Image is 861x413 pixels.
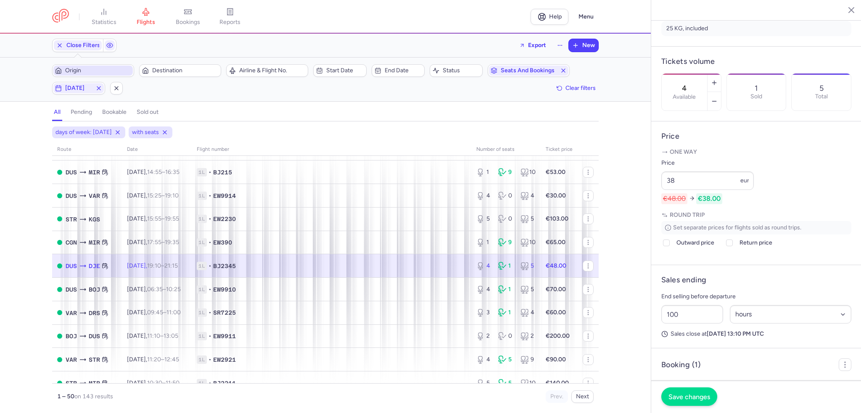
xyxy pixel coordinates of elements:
[166,286,181,293] time: 10:25
[549,13,562,20] span: Help
[147,215,161,222] time: 15:55
[89,215,100,224] span: Kos Island International Airport, Kos, Greece
[89,379,100,388] span: Habib Bourguiba, Monastir, Tunisia
[213,285,236,294] span: EW9910
[209,285,211,294] span: •
[66,168,77,177] span: Düsseldorf International Airport, Düsseldorf, Germany
[546,356,566,363] strong: €90.00
[498,332,513,340] div: 0
[582,42,595,49] span: New
[57,310,62,315] span: OPEN
[554,82,599,95] button: Clear filters
[476,262,491,270] div: 4
[213,355,236,364] span: EW2921
[147,356,179,363] span: –
[65,85,92,92] span: [DATE]
[546,262,566,269] strong: €48.00
[546,168,565,176] strong: €53.00
[209,379,211,387] span: •
[83,8,125,26] a: statistics
[755,84,758,92] p: 1
[372,64,425,77] button: End date
[661,211,851,219] p: Round trip
[476,168,491,176] div: 1
[197,238,207,247] span: 1L
[520,192,536,200] div: 4
[166,379,180,387] time: 11:50
[164,262,178,269] time: 21:15
[498,192,513,200] div: 0
[520,332,536,340] div: 2
[668,393,710,400] span: Save changes
[326,67,363,74] span: Start date
[167,8,209,26] a: bookings
[147,192,179,199] span: –
[819,84,824,92] p: 5
[147,168,180,176] span: –
[546,286,566,293] strong: €70.00
[213,262,236,270] span: BJ2345
[197,285,207,294] span: 1L
[66,285,77,294] span: Düsseldorf International Airport, Düsseldorf, Germany
[57,193,62,198] span: OPEN
[209,8,251,26] a: reports
[661,305,723,324] input: ##
[89,191,100,200] span: Varna, Varna, Bulgaria
[546,215,568,222] strong: €103.00
[661,387,717,406] button: Save changes
[147,356,161,363] time: 11:20
[197,168,207,176] span: 1L
[127,192,179,199] span: [DATE],
[676,238,714,248] span: Outward price
[531,9,568,25] a: Help
[673,94,696,100] label: Available
[498,238,513,247] div: 9
[57,393,74,400] strong: 1 – 50
[546,239,565,246] strong: €65.00
[520,238,536,247] div: 10
[197,192,207,200] span: 1L
[498,262,513,270] div: 1
[520,308,536,317] div: 4
[102,108,127,116] h4: bookable
[66,215,77,224] span: Stuttgart Echterdingen, Stuttgart, Germany
[165,215,179,222] time: 19:55
[147,262,178,269] span: –
[498,285,513,294] div: 1
[55,128,112,137] span: days of week: [DATE]
[197,308,207,317] span: 1L
[520,262,536,270] div: 5
[89,331,100,341] span: Düsseldorf International Airport, Düsseldorf, Germany
[89,261,100,271] span: Djerba-Zarzis, Djerba, Tunisia
[313,64,366,77] button: Start date
[520,215,536,223] div: 5
[192,143,471,156] th: Flight number
[122,143,192,156] th: date
[213,238,232,247] span: EW390
[498,379,513,387] div: 5
[546,379,569,387] strong: €140.00
[147,239,179,246] span: –
[740,177,749,184] span: eur
[89,285,100,294] span: Bourgas, Burgas, Bulgaria
[139,64,221,77] button: Destination
[209,262,211,270] span: •
[127,215,179,222] span: [DATE],
[147,286,181,293] span: –
[213,215,236,223] span: EW2230
[476,285,491,294] div: 4
[815,93,828,100] p: Total
[209,308,211,317] span: •
[89,355,100,364] span: Stuttgart Echterdingen, Stuttgart, Germany
[66,331,77,341] span: Bourgas, Burgas, Bulgaria
[219,18,240,26] span: reports
[66,355,77,364] span: Varna, Varna, Bulgaria
[443,67,480,74] span: Status
[520,168,536,176] div: 10
[57,216,62,221] span: OPEN
[52,64,134,77] button: Origin
[127,309,181,316] span: [DATE],
[147,332,160,339] time: 11:10
[147,286,163,293] time: 06:35
[57,287,62,292] span: OPEN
